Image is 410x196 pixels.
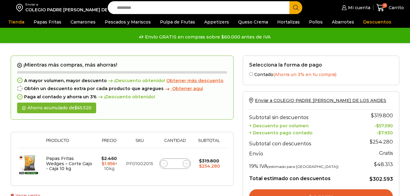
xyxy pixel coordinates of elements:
[374,162,393,167] span: 48.313
[46,156,92,172] a: Papas Fritas Wedges – Corte Gajo - Caja 10 kg
[102,161,115,166] bdi: 1.956
[123,148,156,180] td: PF01002015
[376,1,404,15] a: 13 Carrito
[249,148,360,158] th: Envío
[17,86,227,91] div: Obtén un descuento extra por cada producto que agregues
[102,161,104,166] span: $
[249,136,360,148] th: Subtotal con descuentos
[340,2,370,14] a: Mi cuenta
[102,16,154,28] a: Pescados y Mariscos
[329,16,357,28] a: Abarrotes
[5,16,27,28] a: Tienda
[360,16,394,28] a: Descuentos
[267,164,339,169] small: (estimado para [GEOGRAPHIC_DATA])
[249,72,253,76] input: Contado(Ahorra un 3% en tu compra)
[347,5,370,11] span: Mi cuenta
[16,2,25,13] img: address-field-icon.svg
[96,148,123,180] td: × 10kg
[376,123,379,129] span: $
[67,16,99,28] a: Camarones
[199,158,219,164] bdi: 319.800
[156,138,194,148] th: Cantidad
[249,62,393,68] h2: Selecciona la forma de pago
[249,98,386,103] a: Enviar a COLEGIO PADRE [PERSON_NAME] DE LOS ANDES
[172,86,203,91] span: Obtener aqui
[74,105,92,111] bdi: 65.520
[360,122,393,129] td: -
[255,98,386,103] span: Enviar a COLEGIO PADRE [PERSON_NAME] DE LOS ANDES
[157,16,198,28] a: Pulpa de Frutas
[199,158,202,164] span: $
[369,176,373,182] span: $
[371,113,393,118] bdi: 319.800
[235,16,271,28] a: Queso Crema
[164,86,203,91] a: Obtener aqui
[123,138,156,148] th: Sku
[376,123,393,129] bdi: 57.590
[25,2,134,7] div: Enviar a
[199,163,220,169] bdi: 254.280
[374,162,377,167] span: $
[306,16,326,28] a: Pollos
[249,158,360,171] th: 19% IVA
[379,150,393,156] strong: Gratis
[371,113,374,118] span: $
[387,5,404,11] span: Carrito
[360,129,393,136] td: -
[369,176,393,182] bdi: 302.593
[274,16,303,28] a: Hortalizas
[249,110,360,122] th: Subtotal sin descuentos
[31,16,64,28] a: Papas Fritas
[17,103,96,113] div: Ahorro acumulado de
[17,62,227,68] h2: ¡Mientras más compras, más ahorras!
[194,138,224,148] th: Subtotal
[273,72,336,77] span: (Ahorra un 3% en tu compra)
[249,171,360,182] th: Total estimado con descuentos
[25,7,134,13] div: COLEGIO PADRE [PERSON_NAME] DE LOS ANDES
[17,78,227,83] div: A mayor volumen, mayor descuento
[249,71,393,77] label: Contado
[97,94,155,100] span: ¡Descuento obtenido!
[249,129,360,136] th: + Descuento pago contado
[96,138,123,148] th: Precio
[289,1,302,14] button: Search button
[249,122,360,129] th: + Descuento por volumen
[107,78,165,83] span: ¡Descuento obtenido!
[370,139,373,145] span: $
[101,156,104,161] span: $
[382,3,387,8] span: 13
[378,130,393,136] bdi: 7.930
[378,130,381,136] span: $
[17,94,227,100] div: Paga al contado y ahorra un 3%
[201,16,232,28] a: Appetizers
[74,105,77,111] span: $
[171,159,180,168] input: Product quantity
[101,156,117,161] bdi: 2.460
[370,139,393,145] bdi: 254.280
[199,163,202,169] span: $
[166,78,223,83] a: Obtener más descuento
[43,138,96,148] th: Producto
